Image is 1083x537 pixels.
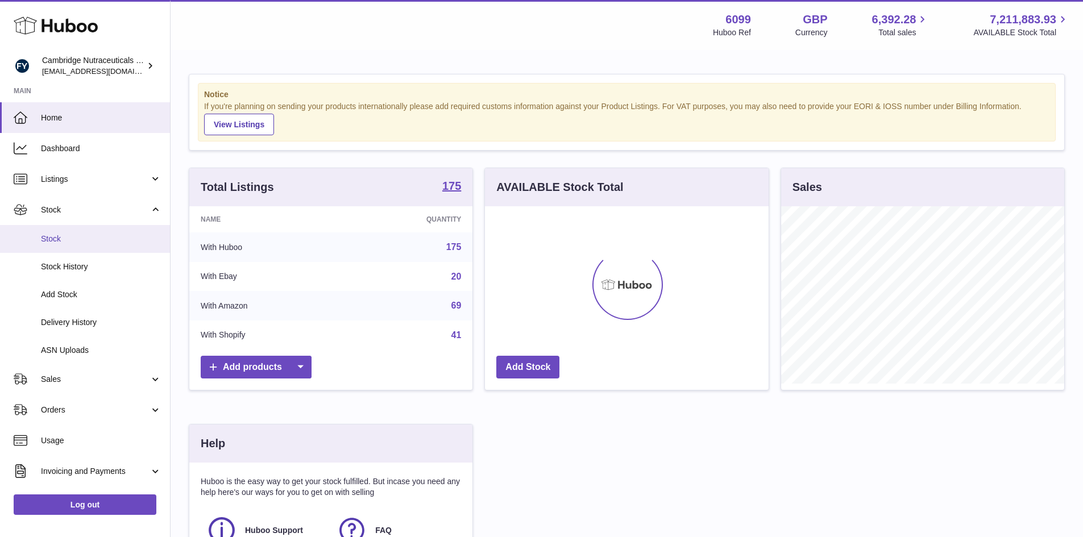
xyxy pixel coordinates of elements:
[42,55,144,77] div: Cambridge Nutraceuticals Ltd
[973,12,1069,38] a: 7,211,883.93 AVAILABLE Stock Total
[189,206,345,232] th: Name
[42,66,167,76] span: [EMAIL_ADDRESS][DOMAIN_NAME]
[189,320,345,350] td: With Shopify
[14,57,31,74] img: huboo@camnutra.com
[189,291,345,320] td: With Amazon
[795,27,828,38] div: Currency
[442,180,461,192] strong: 175
[14,494,156,515] a: Log out
[878,27,929,38] span: Total sales
[872,12,930,38] a: 6,392.28 Total sales
[41,113,161,123] span: Home
[496,180,623,195] h3: AVAILABLE Stock Total
[872,12,916,27] span: 6,392.28
[41,374,150,385] span: Sales
[41,466,150,477] span: Invoicing and Payments
[990,12,1056,27] span: 7,211,883.93
[204,89,1049,100] strong: Notice
[803,12,827,27] strong: GBP
[201,356,312,379] a: Add products
[41,143,161,154] span: Dashboard
[41,345,161,356] span: ASN Uploads
[375,525,392,536] span: FAQ
[345,206,473,232] th: Quantity
[201,476,461,498] p: Huboo is the easy way to get your stock fulfilled. But incase you need any help here's our ways f...
[201,436,225,451] h3: Help
[189,262,345,292] td: With Ebay
[451,272,462,281] a: 20
[41,205,150,215] span: Stock
[204,114,274,135] a: View Listings
[442,180,461,194] a: 175
[713,27,751,38] div: Huboo Ref
[204,101,1049,135] div: If you're planning on sending your products internationally please add required customs informati...
[446,242,462,252] a: 175
[451,330,462,340] a: 41
[41,174,150,185] span: Listings
[245,525,303,536] span: Huboo Support
[41,261,161,272] span: Stock History
[451,301,462,310] a: 69
[725,12,751,27] strong: 6099
[41,317,161,328] span: Delivery History
[792,180,822,195] h3: Sales
[973,27,1069,38] span: AVAILABLE Stock Total
[201,180,274,195] h3: Total Listings
[189,232,345,262] td: With Huboo
[41,405,150,415] span: Orders
[41,234,161,244] span: Stock
[41,289,161,300] span: Add Stock
[496,356,559,379] a: Add Stock
[41,435,161,446] span: Usage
